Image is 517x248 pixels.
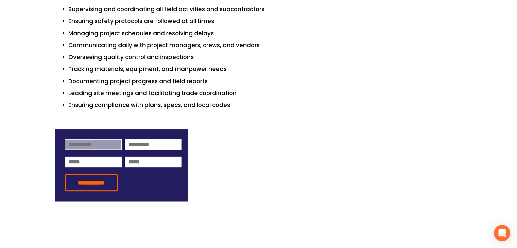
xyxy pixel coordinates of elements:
[68,53,463,62] p: Overseeing quality control and inspections
[494,225,510,241] div: Open Intercom Messenger
[68,5,463,14] p: Supervising and coordinating all field activities and subcontractors
[68,65,463,74] p: Tracking materials, equipment, and manpower needs
[68,17,463,26] p: Ensuring safety protocols are followed at all times
[68,101,463,110] p: Ensuring compliance with plans, specs, and local codes
[68,41,463,50] p: Communicating daily with project managers, crews, and vendors
[68,77,463,86] p: Documenting project progress and field reports
[68,29,463,38] p: Managing project schedules and resolving delays
[68,89,463,98] p: Leading site meetings and facilitating trade coordination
